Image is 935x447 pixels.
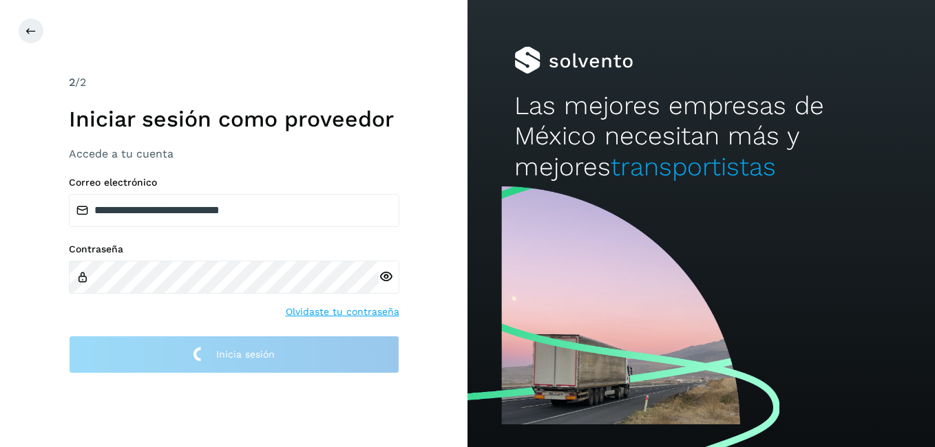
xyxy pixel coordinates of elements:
a: Olvidaste tu contraseña [286,305,399,319]
button: Inicia sesión [69,336,399,373]
span: Inicia sesión [216,349,275,359]
div: /2 [69,74,399,91]
label: Correo electrónico [69,177,399,188]
h1: Iniciar sesión como proveedor [69,106,399,132]
h3: Accede a tu cuenta [69,147,399,160]
label: Contraseña [69,243,399,255]
span: transportistas [611,152,776,182]
span: 2 [69,76,75,89]
h2: Las mejores empresas de México necesitan más y mejores [514,91,888,182]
